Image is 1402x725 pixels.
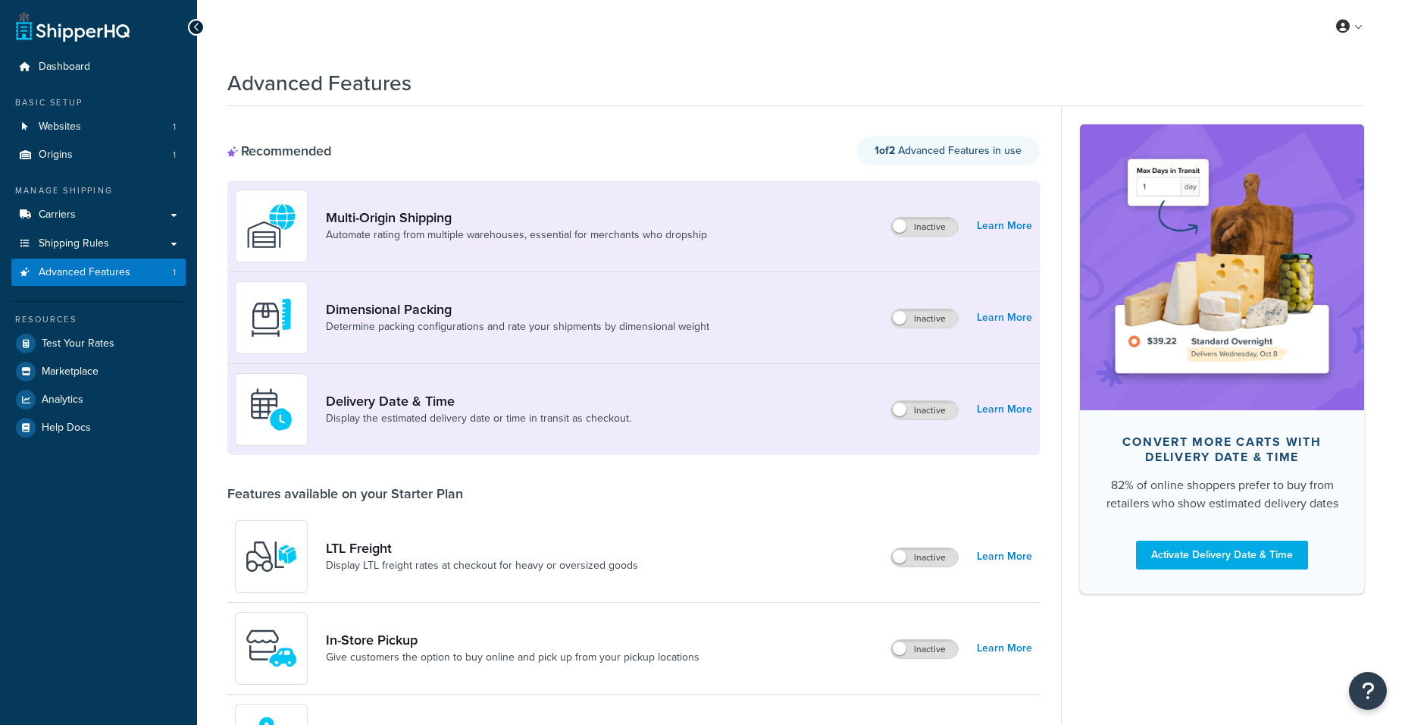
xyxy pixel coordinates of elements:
[11,141,186,169] a: Origins1
[42,422,91,435] span: Help Docs
[326,393,631,410] a: Delivery Date & Time
[245,291,298,344] img: DTVBYsAAAAAASUVORK5CYII=
[42,394,83,406] span: Analytics
[227,143,331,159] div: Recommended
[11,414,186,441] a: Help Docs
[39,266,130,279] span: Advanced Features
[1104,435,1340,465] div: Convert more carts with delivery date & time
[11,259,186,287] a: Advanced Features1
[977,215,1032,237] a: Learn More
[11,313,186,326] div: Resources
[227,68,412,98] h1: Advanced Features
[326,411,631,426] a: Display the estimated delivery date or time in transit as checkout.
[39,149,73,162] span: Origins
[227,485,463,502] div: Features available on your Starter Plan
[39,209,76,221] span: Carriers
[42,337,114,350] span: Test Your Rates
[245,530,298,583] img: y79ZsPf0fXUFUhFXDzUgf+ktZg5F2+ohG75+v3d2s1D9TjoU8PiyCIluIjV41seZevKCRuEjTPPOKHJsQcmKCXGdfprl3L4q7...
[326,319,709,334] a: Determine packing configurations and rate your shipments by dimensional weight
[11,201,186,229] a: Carriers
[891,218,958,236] label: Inactive
[875,143,895,158] strong: 1 of 2
[11,141,186,169] li: Origins
[1136,541,1308,570] a: Activate Delivery Date & Time
[977,399,1032,420] a: Learn More
[39,237,109,250] span: Shipping Rules
[39,121,81,133] span: Websites
[326,228,707,243] a: Automate rating from multiple warehouses, essential for merchants who dropship
[977,307,1032,328] a: Learn More
[11,230,186,258] a: Shipping Rules
[11,113,186,141] li: Websites
[11,358,186,385] a: Marketplace
[245,199,298,253] img: WatD5o0RtDAAAAAElFTkSuQmCC
[326,209,707,226] a: Multi-Origin Shipping
[326,650,699,665] a: Give customers the option to buy online and pick up from your pickup locations
[1349,672,1387,710] button: Open Resource Center
[977,546,1032,567] a: Learn More
[1103,147,1341,387] img: feature-image-ddt-36eae7f7280da8017bfb280eaccd9c446f90b1fe08728e4019434db127062ab4.png
[11,386,186,413] a: Analytics
[11,53,186,81] a: Dashboard
[1104,476,1340,513] div: 82% of online shoppers prefer to buy from retailers who show estimated delivery dates
[891,640,958,658] label: Inactive
[326,558,638,573] a: Display LTL freight rates at checkout for heavy or oversized goods
[39,61,90,74] span: Dashboard
[326,540,638,557] a: LTL Freight
[326,301,709,318] a: Dimensional Packing
[245,383,298,436] img: gfkeb5ejjkALwAAAABJRU5ErkJggg==
[326,632,699,648] a: In-Store Pickup
[891,401,958,419] label: Inactive
[245,622,298,675] img: wfgcfpwTIucLEAAAAASUVORK5CYII=
[173,266,176,279] span: 1
[42,366,99,378] span: Marketplace
[11,184,186,197] div: Manage Shipping
[891,548,958,567] label: Inactive
[875,143,1022,158] span: Advanced Features in use
[11,330,186,357] a: Test Your Rates
[11,259,186,287] li: Advanced Features
[11,113,186,141] a: Websites1
[173,149,176,162] span: 1
[11,96,186,109] div: Basic Setup
[891,309,958,328] label: Inactive
[173,121,176,133] span: 1
[977,638,1032,659] a: Learn More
